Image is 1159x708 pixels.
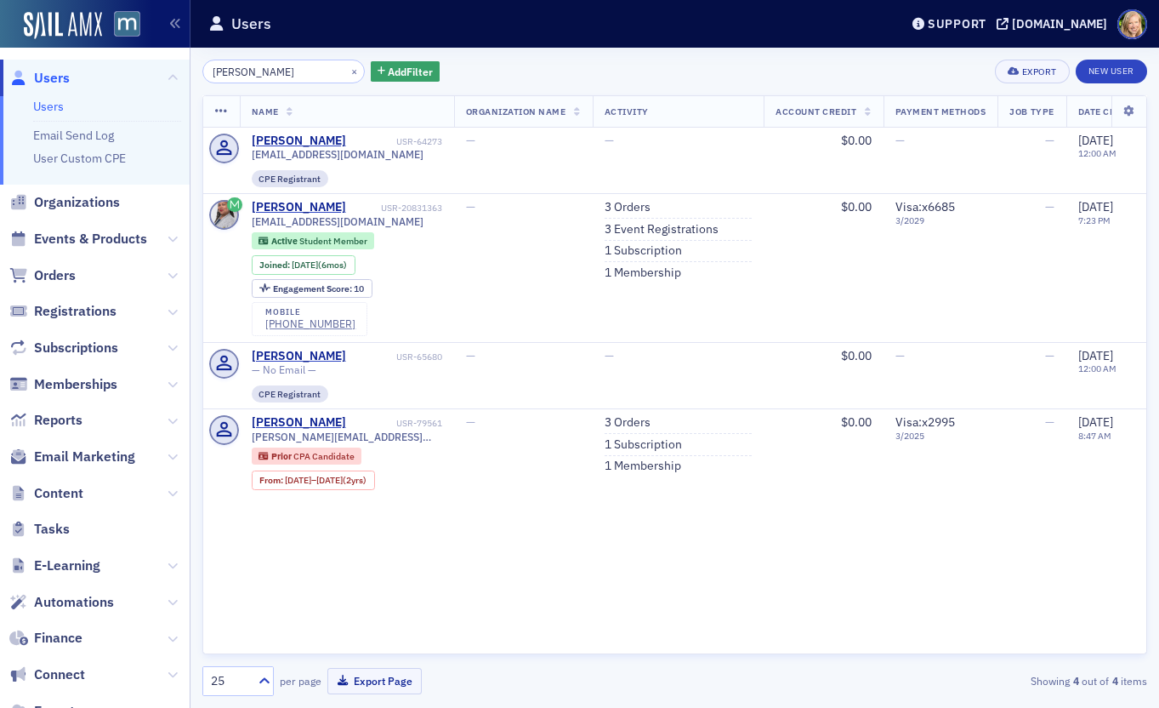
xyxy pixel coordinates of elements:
[466,348,475,363] span: —
[9,629,82,648] a: Finance
[34,593,114,612] span: Automations
[231,14,271,34] h1: Users
[928,16,986,31] div: Support
[252,232,375,249] div: Active: Active: Student Member
[349,203,442,214] div: USR-20831363
[895,348,905,363] span: —
[252,279,372,298] div: Engagement Score: 10
[259,451,354,462] a: Prior CPA Candidate
[252,215,423,228] span: [EMAIL_ADDRESS][DOMAIN_NAME]
[102,11,140,40] a: View Homepage
[252,385,329,403] div: CPE Registrant
[9,69,70,88] a: Users
[841,133,872,148] span: $0.00
[1078,133,1113,148] span: [DATE]
[293,450,355,462] span: CPA Candidate
[34,557,100,575] span: E-Learning
[252,415,346,431] a: [PERSON_NAME]
[252,471,375,489] div: From: 2022-01-26 00:00:00
[285,475,366,486] div: – (2yrs)
[211,672,248,690] div: 25
[252,363,316,376] span: — No Email —
[895,133,905,148] span: —
[9,193,120,212] a: Organizations
[9,557,100,575] a: E-Learning
[1045,133,1054,148] span: —
[34,230,147,248] span: Events & Products
[252,200,346,215] div: [PERSON_NAME]
[605,243,682,259] a: 1 Subscription
[33,128,114,143] a: Email Send Log
[388,64,433,79] span: Add Filter
[1078,363,1116,374] time: 12:00 AM
[605,106,649,117] span: Activity
[327,668,422,694] button: Export Page
[466,133,475,148] span: —
[34,665,85,684] span: Connect
[1078,214,1111,226] time: 7:23 PM
[9,266,76,285] a: Orders
[34,411,82,430] span: Reports
[995,60,1069,83] button: Export
[895,215,986,226] span: 3 / 2029
[605,348,614,363] span: —
[9,375,117,394] a: Memberships
[1076,60,1147,83] a: New User
[273,283,354,294] span: Engagement Score :
[33,151,126,166] a: User Custom CPE
[895,414,955,430] span: Visa : x2995
[252,349,346,364] a: [PERSON_NAME]
[34,629,82,648] span: Finance
[259,475,285,486] span: From :
[9,484,83,503] a: Content
[605,415,651,431] a: 3 Orders
[252,431,442,443] span: [PERSON_NAME][EMAIL_ADDRESS][DOMAIN_NAME]
[34,193,120,212] span: Organizations
[114,11,140,37] img: SailAMX
[349,351,442,363] div: USR-65680
[252,148,423,161] span: [EMAIL_ADDRESS][DOMAIN_NAME]
[34,520,70,539] span: Tasks
[1117,9,1147,39] span: Profile
[1078,414,1113,430] span: [DATE]
[844,673,1147,688] div: Showing out of items
[9,339,118,357] a: Subscriptions
[34,448,135,466] span: Email Marketing
[1109,673,1121,688] strong: 4
[1009,106,1054,117] span: Job Type
[252,170,329,187] div: CPE Registrant
[34,302,116,321] span: Registrations
[1012,16,1107,31] div: [DOMAIN_NAME]
[265,317,355,330] a: [PHONE_NUMBER]
[841,199,872,214] span: $0.00
[1078,147,1116,159] time: 12:00 AM
[34,266,76,285] span: Orders
[34,484,83,503] span: Content
[202,60,365,83] input: Search…
[1045,414,1054,430] span: —
[9,665,85,684] a: Connect
[34,69,70,88] span: Users
[1045,199,1054,214] span: —
[9,230,147,248] a: Events & Products
[280,673,321,688] label: per page
[605,437,682,453] a: 1 Subscription
[1045,348,1054,363] span: —
[9,411,82,430] a: Reports
[259,236,366,247] a: Active Student Member
[9,302,116,321] a: Registrations
[292,260,347,271] div: (6mos)
[33,99,64,114] a: Users
[371,61,440,83] button: AddFilter
[9,520,70,539] a: Tasks
[1078,348,1113,363] span: [DATE]
[9,593,114,612] a: Automations
[466,414,475,430] span: —
[841,414,872,430] span: $0.00
[605,265,681,281] a: 1 Membership
[776,106,856,117] span: Account Credit
[895,106,986,117] span: Payment Methods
